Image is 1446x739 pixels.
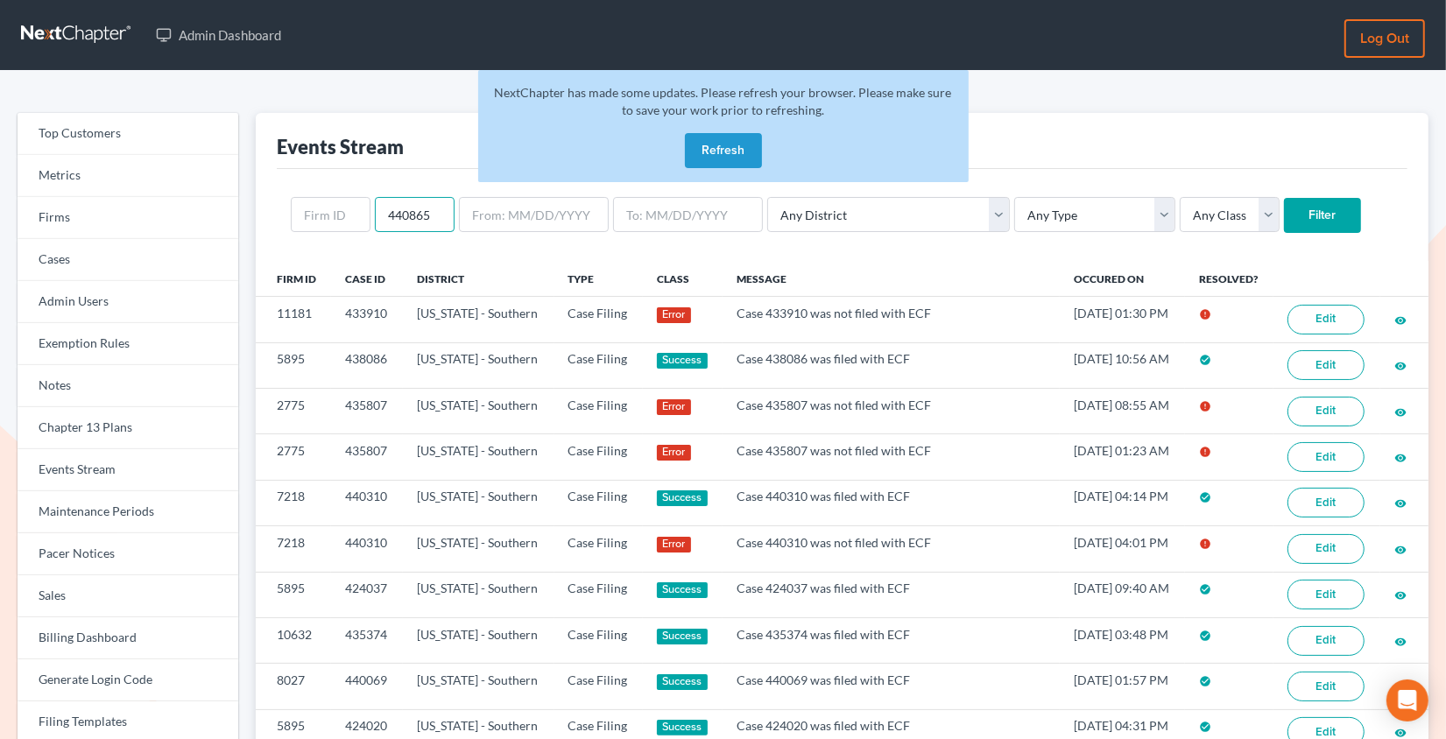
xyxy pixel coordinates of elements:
[554,261,644,296] th: Type
[1394,544,1407,556] i: visibility
[495,85,952,117] span: NextChapter has made some updates. Please refresh your browser. Please make sure to save your wor...
[256,261,331,296] th: Firm ID
[403,480,554,525] td: [US_STATE] - Southern
[1199,630,1211,642] i: check_circle
[1060,664,1185,709] td: [DATE] 01:57 PM
[1199,354,1211,366] i: check_circle
[1060,297,1185,342] td: [DATE] 01:30 PM
[723,388,1059,433] td: Case 435807 was not filed with ECF
[403,572,554,617] td: [US_STATE] - Southern
[277,134,404,159] div: Events Stream
[1386,679,1428,721] div: Open Intercom Messenger
[403,434,554,480] td: [US_STATE] - Southern
[1394,406,1407,419] i: visibility
[1287,672,1365,701] a: Edit
[256,664,331,709] td: 8027
[1394,727,1407,739] i: visibility
[18,449,238,491] a: Events Stream
[643,261,723,296] th: Class
[403,297,554,342] td: [US_STATE] - Southern
[18,239,238,281] a: Cases
[1060,434,1185,480] td: [DATE] 01:23 AM
[18,155,238,197] a: Metrics
[1344,19,1425,58] a: Log out
[18,113,238,155] a: Top Customers
[403,342,554,388] td: [US_STATE] - Southern
[1394,357,1407,372] a: visibility
[657,629,708,644] div: Success
[723,434,1059,480] td: Case 435807 was not filed with ECF
[1394,314,1407,327] i: visibility
[331,526,402,572] td: 440310
[18,281,238,323] a: Admin Users
[723,664,1059,709] td: Case 440069 was filed with ECF
[1394,724,1407,739] a: visibility
[459,197,609,232] input: From: MM/DD/YYYY
[256,342,331,388] td: 5895
[331,342,402,388] td: 438086
[657,720,708,735] div: Success
[18,323,238,365] a: Exemption Rules
[554,572,644,617] td: Case Filing
[1199,538,1211,550] i: error
[554,526,644,572] td: Case Filing
[403,388,554,433] td: [US_STATE] - Southern
[1394,636,1407,648] i: visibility
[18,533,238,575] a: Pacer Notices
[1287,442,1365,472] a: Edit
[1060,526,1185,572] td: [DATE] 04:01 PM
[723,480,1059,525] td: Case 440310 was filed with ECF
[657,399,691,415] div: Error
[147,19,290,51] a: Admin Dashboard
[1394,497,1407,510] i: visibility
[1287,305,1365,334] a: Edit
[554,434,644,480] td: Case Filing
[613,197,763,232] input: To: MM/DD/YYYY
[1287,580,1365,609] a: Edit
[331,664,402,709] td: 440069
[554,664,644,709] td: Case Filing
[256,434,331,480] td: 2775
[554,297,644,342] td: Case Filing
[723,261,1059,296] th: Message
[1199,583,1211,595] i: check_circle
[1199,721,1211,733] i: check_circle
[375,197,455,232] input: Case ID
[331,617,402,663] td: 435374
[1394,360,1407,372] i: visibility
[723,526,1059,572] td: Case 440310 was not filed with ECF
[1199,491,1211,503] i: check_circle
[1394,312,1407,327] a: visibility
[1060,572,1185,617] td: [DATE] 09:40 AM
[1394,449,1407,464] a: visibility
[403,261,554,296] th: District
[1199,675,1211,687] i: check_circle
[657,537,691,552] div: Error
[1394,541,1407,556] a: visibility
[18,575,238,617] a: Sales
[331,297,402,342] td: 433910
[657,445,691,461] div: Error
[723,342,1059,388] td: Case 438086 was filed with ECF
[403,526,554,572] td: [US_STATE] - Southern
[554,388,644,433] td: Case Filing
[1185,261,1273,296] th: Resolved?
[331,261,402,296] th: Case ID
[256,388,331,433] td: 2775
[256,572,331,617] td: 5895
[256,297,331,342] td: 11181
[1394,452,1407,464] i: visibility
[1060,388,1185,433] td: [DATE] 08:55 AM
[554,342,644,388] td: Case Filing
[256,526,331,572] td: 7218
[723,572,1059,617] td: Case 424037 was filed with ECF
[403,617,554,663] td: [US_STATE] - Southern
[1287,534,1365,564] a: Edit
[1199,400,1211,412] i: error
[1287,488,1365,517] a: Edit
[657,674,708,690] div: Success
[1199,308,1211,320] i: error
[331,480,402,525] td: 440310
[1394,633,1407,648] a: visibility
[18,659,238,701] a: Generate Login Code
